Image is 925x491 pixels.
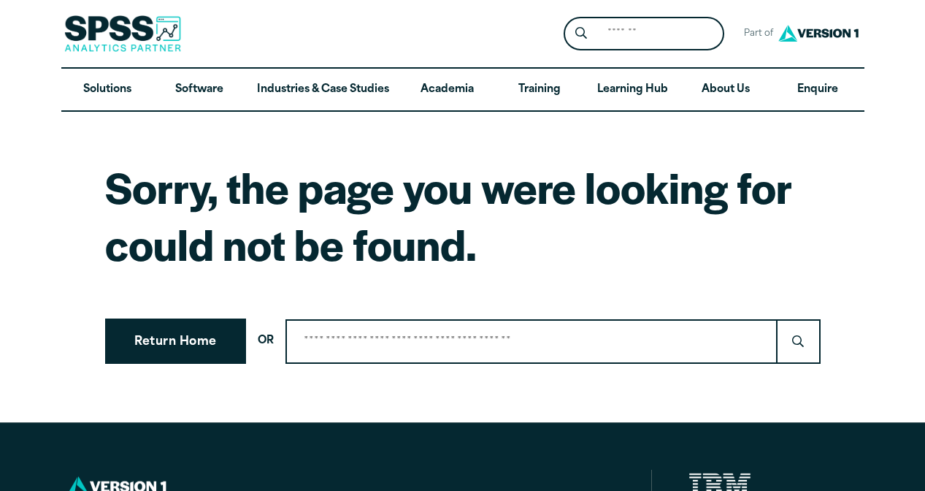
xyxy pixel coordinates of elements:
[586,69,680,111] a: Learning Hub
[680,69,772,111] a: About Us
[564,17,724,51] form: Site Header Search Form
[775,20,862,47] img: Version1 Logo
[258,331,274,352] span: OR
[575,27,587,39] svg: Search magnifying glass icon
[105,319,246,364] a: Return Home
[105,159,821,272] h1: Sorry, the page you were looking for could not be found.
[567,20,594,47] button: Search magnifying glass icon
[772,69,864,111] a: Enquire
[61,69,153,111] a: Solutions
[285,319,778,364] input: Search
[153,69,245,111] a: Software
[245,69,401,111] a: Industries & Case Studies
[401,69,493,111] a: Academia
[64,15,181,52] img: SPSS Analytics Partner
[61,69,864,111] nav: Desktop version of site main menu
[736,23,775,45] span: Part of
[493,69,585,111] a: Training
